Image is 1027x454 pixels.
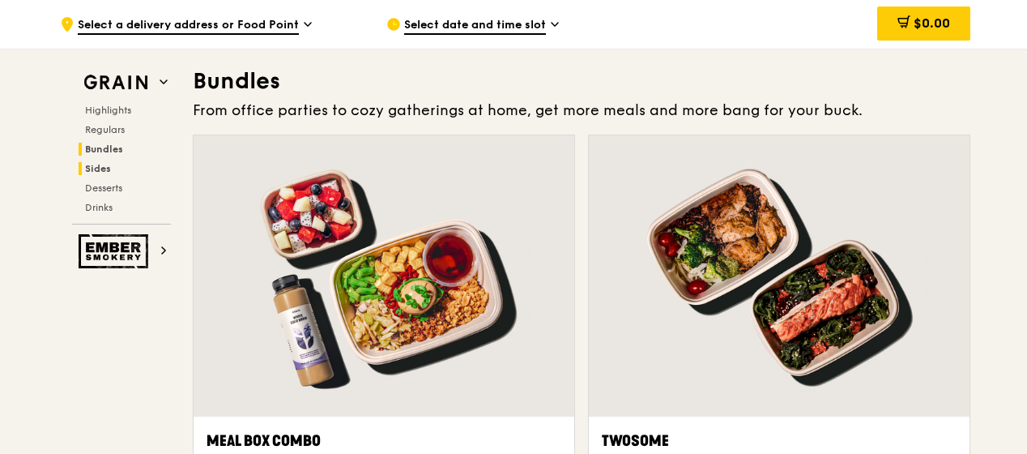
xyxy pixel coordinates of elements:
[85,124,125,135] span: Regulars
[85,163,111,174] span: Sides
[85,182,122,194] span: Desserts
[404,17,546,35] span: Select date and time slot
[85,143,123,155] span: Bundles
[602,430,957,452] div: Twosome
[79,68,153,97] img: Grain web logo
[78,17,299,35] span: Select a delivery address or Food Point
[79,234,153,268] img: Ember Smokery web logo
[914,15,950,31] span: $0.00
[193,66,970,96] h3: Bundles
[85,105,131,116] span: Highlights
[193,99,970,122] div: From office parties to cozy gatherings at home, get more meals and more bang for your buck.
[85,202,113,213] span: Drinks
[207,430,561,452] div: Meal Box Combo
